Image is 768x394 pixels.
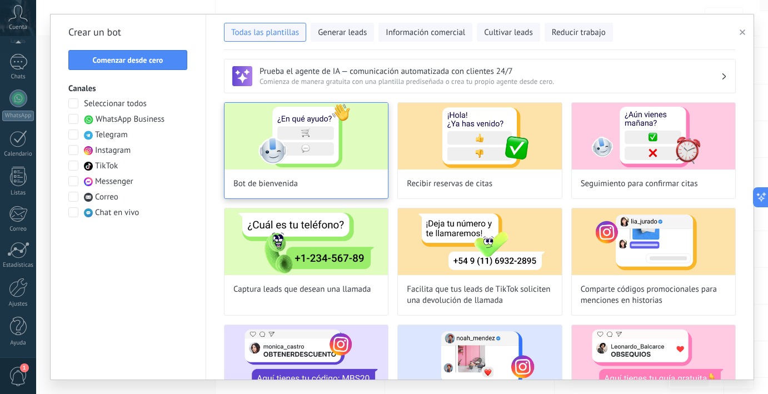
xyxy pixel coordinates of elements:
[477,23,540,42] button: Cultivar leads
[2,226,34,233] div: Correo
[224,23,306,42] button: Todas las plantillas
[572,208,735,275] img: Comparte códigos promocionales para menciones en historias
[2,151,34,158] div: Calendario
[95,207,139,218] span: Chat en vivo
[93,56,163,64] span: Comenzar desde cero
[318,27,367,38] span: Generar leads
[311,23,374,42] button: Generar leads
[572,325,735,392] img: Comparte premios exclusivos con los seguidores
[225,325,388,392] img: Responde a palabras clave en comentarios
[581,284,726,306] span: Comparte códigos promocionales para menciones en historias
[2,111,34,121] div: WhatsApp
[84,98,147,109] span: Seleccionar todos
[386,27,465,38] span: Información comercial
[260,66,721,77] h3: Prueba el agente de IA — comunicación automatizada con clientes 24/7
[572,103,735,169] img: Seguimiento para confirmar citas
[231,27,299,38] span: Todas las plantillas
[233,178,298,189] span: Bot de bienvenida
[68,83,188,94] h3: Canales
[398,103,561,169] img: Recibir reservas de citas
[95,161,118,172] span: TikTok
[95,129,128,141] span: Telegram
[552,27,606,38] span: Reducir trabajo
[2,189,34,197] div: Listas
[545,23,613,42] button: Reducir trabajo
[9,24,27,31] span: Cuenta
[484,27,532,38] span: Cultivar leads
[95,192,118,203] span: Correo
[95,145,131,156] span: Instagram
[407,178,492,189] span: Recibir reservas de citas
[233,284,371,295] span: Captura leads que desean una llamada
[581,178,698,189] span: Seguimiento para confirmar citas
[96,114,164,125] span: WhatsApp Business
[2,262,34,269] div: Estadísticas
[2,73,34,81] div: Chats
[378,23,472,42] button: Información comercial
[407,284,552,306] span: Facilita que tus leads de TikTok soliciten una devolución de llamada
[225,208,388,275] img: Captura leads que desean una llamada
[68,23,188,41] h2: Crear un bot
[225,103,388,169] img: Bot de bienvenida
[2,340,34,347] div: Ayuda
[2,301,34,308] div: Ajustes
[260,77,721,86] span: Comienza de manera gratuita con una plantilla prediseñada o crea tu propio agente desde cero.
[398,208,561,275] img: Facilita que tus leads de TikTok soliciten una devolución de llamada
[95,176,133,187] span: Messenger
[68,50,187,70] button: Comenzar desde cero
[20,363,29,372] span: 1
[398,325,561,392] img: Reacciona a menciones en historia con un corazón y un mensaje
